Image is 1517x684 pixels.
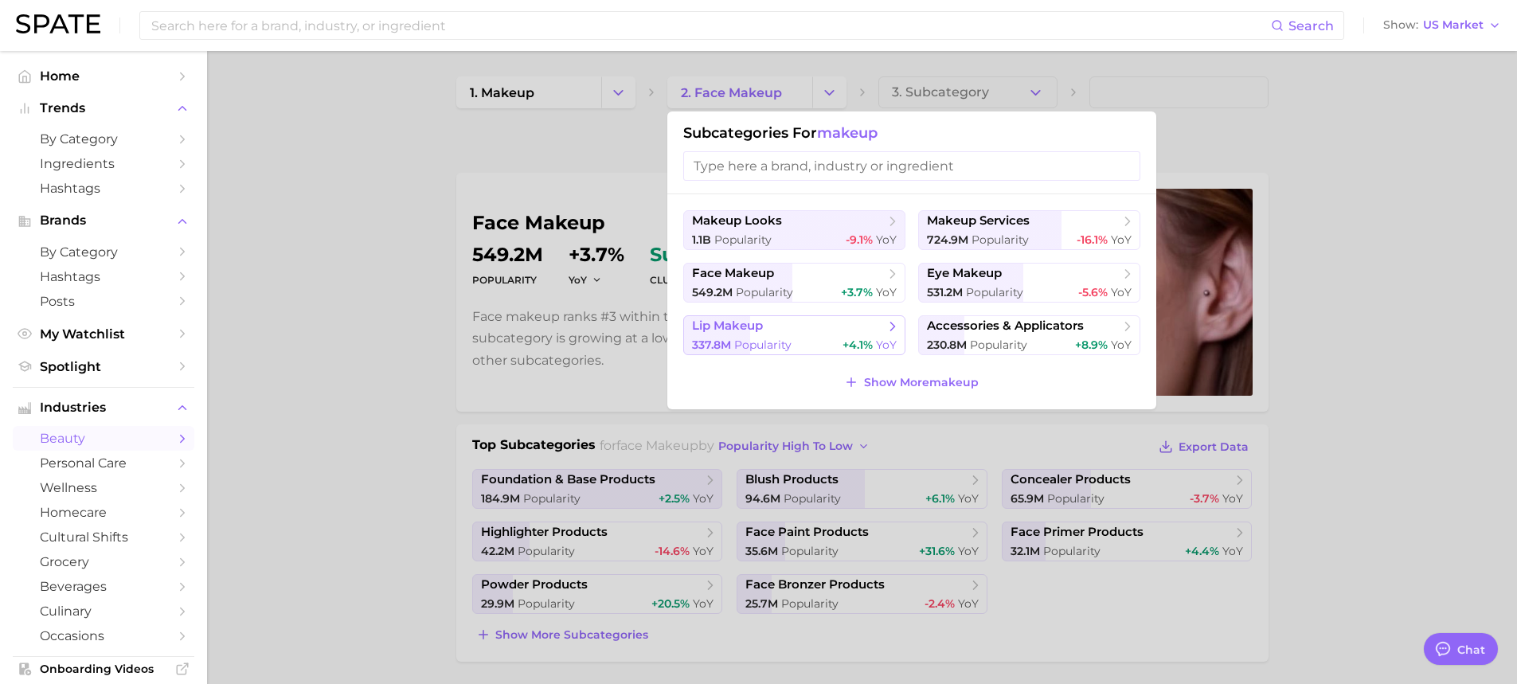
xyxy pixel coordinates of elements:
button: Industries [13,396,194,420]
span: Popularity [714,233,772,247]
a: beverages [13,574,194,599]
span: Popularity [966,285,1023,299]
span: 1.1b [692,233,711,247]
span: 230.8m [927,338,967,352]
span: accessories & applicators [927,319,1084,334]
a: by Category [13,240,194,264]
button: ShowUS Market [1379,15,1505,36]
input: Search here for a brand, industry, or ingredient [150,12,1271,39]
span: cultural shifts [40,530,167,545]
span: 531.2m [927,285,963,299]
input: Type here a brand, industry or ingredient [683,151,1140,181]
span: Popularity [970,338,1027,352]
span: lip makeup [692,319,763,334]
span: by Category [40,131,167,147]
h1: Subcategories for [683,124,1140,142]
span: YoY [876,338,897,352]
span: Popularity [734,338,792,352]
span: Posts [40,294,167,309]
span: YoY [1111,285,1132,299]
span: Spotlight [40,359,167,374]
span: Ingredients [40,156,167,171]
span: Industries [40,401,167,415]
span: YoY [876,233,897,247]
span: personal care [40,455,167,471]
span: occasions [40,628,167,643]
span: makeup services [927,213,1030,229]
a: Spotlight [13,354,194,379]
a: occasions [13,623,194,648]
button: lip makeup337.8m Popularity+4.1% YoY [683,315,905,355]
span: +3.7% [841,285,873,299]
span: YoY [876,285,897,299]
button: makeup services724.9m Popularity-16.1% YoY [918,210,1140,250]
button: Show Moremakeup [840,371,982,393]
span: My Watchlist [40,326,167,342]
a: My Watchlist [13,322,194,346]
span: face makeup [692,266,774,281]
a: Hashtags [13,176,194,201]
img: SPATE [16,14,100,33]
span: YoY [1111,233,1132,247]
span: Popularity [736,285,793,299]
span: Search [1288,18,1334,33]
a: personal care [13,451,194,475]
a: grocery [13,549,194,574]
a: culinary [13,599,194,623]
span: makeup looks [692,213,782,229]
span: grocery [40,554,167,569]
span: beverages [40,579,167,594]
span: 724.9m [927,233,968,247]
span: Popularity [972,233,1029,247]
span: +8.9% [1075,338,1108,352]
button: accessories & applicators230.8m Popularity+8.9% YoY [918,315,1140,355]
span: Hashtags [40,181,167,196]
button: makeup looks1.1b Popularity-9.1% YoY [683,210,905,250]
a: by Category [13,127,194,151]
span: 337.8m [692,338,731,352]
a: homecare [13,500,194,525]
button: Trends [13,96,194,120]
span: Home [40,68,167,84]
a: beauty [13,426,194,451]
span: US Market [1423,21,1484,29]
a: Posts [13,289,194,314]
span: eye makeup [927,266,1002,281]
span: beauty [40,431,167,446]
span: by Category [40,244,167,260]
span: -16.1% [1077,233,1108,247]
a: Onboarding Videos [13,657,194,681]
span: -5.6% [1078,285,1108,299]
span: Hashtags [40,269,167,284]
span: Brands [40,213,167,228]
button: face makeup549.2m Popularity+3.7% YoY [683,263,905,303]
button: Brands [13,209,194,233]
span: Show More makeup [864,376,979,389]
span: 549.2m [692,285,733,299]
span: +4.1% [843,338,873,352]
a: Ingredients [13,151,194,176]
span: YoY [1111,338,1132,352]
span: Trends [40,101,167,115]
span: -9.1% [846,233,873,247]
a: cultural shifts [13,525,194,549]
a: wellness [13,475,194,500]
span: homecare [40,505,167,520]
span: Show [1383,21,1418,29]
a: Home [13,64,194,88]
span: culinary [40,604,167,619]
a: Hashtags [13,264,194,289]
span: Onboarding Videos [40,662,167,676]
span: makeup [817,124,878,142]
span: wellness [40,480,167,495]
button: eye makeup531.2m Popularity-5.6% YoY [918,263,1140,303]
